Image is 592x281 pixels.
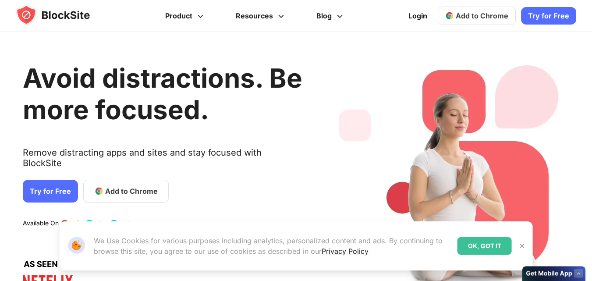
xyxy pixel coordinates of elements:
[521,7,576,25] a: Try for Free
[403,5,432,26] a: Login
[105,186,158,196] span: Add to Chrome
[456,11,508,20] span: Add to Chrome
[23,180,78,203] a: Try for Free
[23,147,302,175] text: Remove distracting apps and sites and stay focused with BlockSite
[83,180,169,203] a: Add to Chrome
[519,242,526,249] img: Close
[517,240,528,252] button: Close
[16,4,107,25] img: blocksite-icon.5d769676.svg
[438,7,516,25] a: Add to Chrome
[23,219,59,228] text: Available On
[322,247,369,256] a: Privacy Policy
[94,235,450,256] p: We Use Cookies for various purposes including analytics, personalized content and ads. By continu...
[23,62,302,125] h1: Avoid distractions. Be more focused.
[445,11,454,20] img: chrome-icon.svg
[457,237,512,255] div: OK, GOT IT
